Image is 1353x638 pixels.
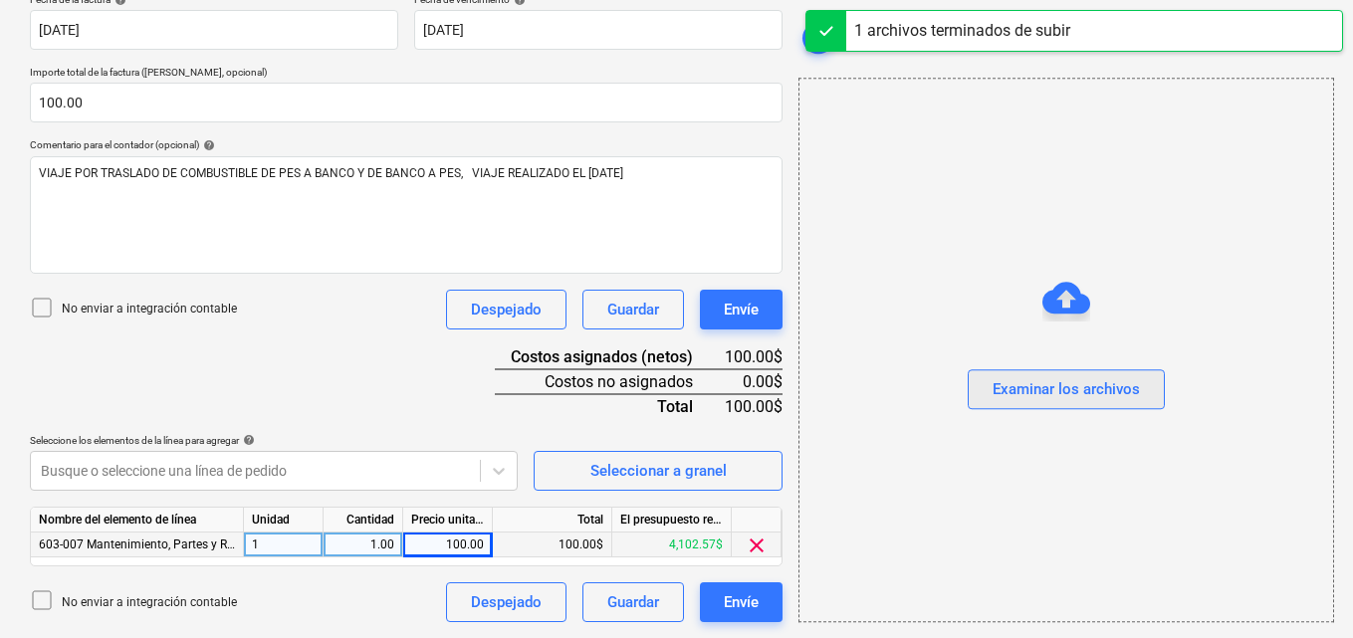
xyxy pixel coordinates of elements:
div: Total [493,508,612,532]
div: 0.00$ [725,369,783,394]
div: Comentario para el contador (opcional) [30,138,783,151]
button: Despejado [446,582,566,622]
span: 603-007 Mantenimiento, Partes y Reparaciones de Botes [39,537,341,551]
div: 100.00$ [493,532,612,557]
iframe: Chat Widget [1253,542,1353,638]
span: clear [745,533,769,557]
span: help [239,434,255,446]
button: Guardar [582,582,684,622]
input: Fecha de vencimiento no especificada [414,10,783,50]
button: Despejado [446,290,566,329]
div: Widget de chat [1253,542,1353,638]
span: VIAJE POR TRASLADO DE COMBUSTIBLE DE PES A BANCO Y DE BANCO A PES, VIAJE REALIZADO EL [DATE] [39,166,623,180]
button: Envíe [700,290,783,329]
button: Seleccionar a granel [534,451,783,491]
p: No enviar a integración contable [62,301,237,318]
div: El presupuesto revisado que queda [612,508,732,532]
div: Cantidad [324,508,403,532]
div: Envíe [724,589,759,615]
div: Despejado [471,589,542,615]
button: Guardar [582,290,684,329]
div: Nombre del elemento de línea [31,508,244,532]
div: 1.00 [332,532,394,557]
div: 1 [244,532,324,557]
div: Seleccionar a granel [590,458,727,484]
div: 100.00$ [725,394,783,418]
div: Unidad [244,508,324,532]
div: 100.00 [411,532,484,557]
div: Costos asignados (netos) [495,345,725,369]
div: Examinar los archivos [798,78,1334,622]
div: Precio unitario [403,508,493,532]
div: 4,102.57$ [612,532,732,557]
div: 1 archivos terminados de subir [854,19,1070,43]
div: Despejado [471,297,542,322]
span: help [199,139,215,151]
div: Costos no asignados [495,369,725,394]
div: Guardar [607,589,659,615]
input: Fecha de factura no especificada [30,10,398,50]
p: No enviar a integración contable [62,594,237,611]
input: Importe total de la factura (coste neto, opcional) [30,83,783,122]
div: 100.00$ [725,345,783,369]
div: Examinar los archivos [993,377,1140,403]
div: Seleccione los elementos de la línea para agregar [30,434,518,447]
div: Envíe [724,297,759,322]
div: Total [495,394,725,418]
p: Importe total de la factura ([PERSON_NAME], opcional) [30,66,783,83]
button: Envíe [700,582,783,622]
button: Examinar los archivos [968,370,1165,410]
div: Guardar [607,297,659,322]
